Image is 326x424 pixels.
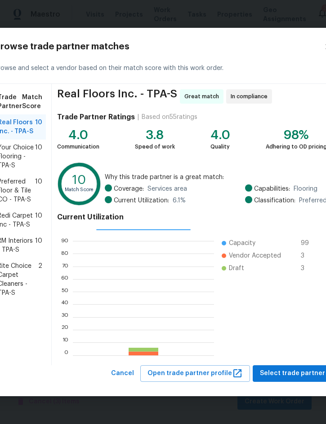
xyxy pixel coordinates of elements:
span: 10 [35,118,42,136]
span: Cancel [111,368,134,379]
span: 99 [301,239,315,248]
span: Match Score [22,93,42,111]
text: 60 [61,276,68,282]
text: 30 [61,315,68,320]
text: 0 [64,353,68,358]
h4: Trade Partner Ratings [57,113,135,122]
text: 40 [61,302,68,307]
text: Match Score [64,188,94,192]
text: 90 [61,238,68,244]
span: 6.1 % [173,196,186,205]
div: Quality [210,142,230,151]
text: 50 [61,289,68,294]
text: 10 [72,175,86,187]
text: 10 [62,340,68,345]
div: | [135,113,142,122]
text: 80 [61,251,68,256]
div: 4.0 [210,131,230,140]
text: 20 [61,327,68,332]
div: Communication [57,142,99,151]
span: Great match [184,92,223,101]
button: Cancel [107,365,138,382]
span: 2 [38,262,42,297]
span: Select trade partner [260,368,325,379]
span: 10 [35,211,42,229]
span: 10 [35,177,42,204]
span: Capabilities: [254,184,290,193]
text: 70 [62,264,68,269]
button: Open trade partner profile [140,365,250,382]
span: 10 [35,143,42,170]
span: Open trade partner profile [147,368,243,379]
div: Speed of work [135,142,175,151]
span: Services area [147,184,187,193]
span: 3 [301,251,315,260]
span: Vendor Accepted [229,251,281,260]
span: Capacity [229,239,255,248]
span: Flooring [294,184,317,193]
div: 3.8 [135,131,175,140]
div: 4.0 [57,131,99,140]
span: In compliance [231,92,271,101]
div: Based on 55 ratings [142,113,197,122]
span: Current Utilization: [114,196,169,205]
span: Draft [229,264,244,273]
span: Coverage: [114,184,144,193]
span: 3 [301,264,315,273]
span: 10 [35,236,42,254]
span: Classification: [254,196,295,205]
span: Real Floors Inc. - TPA-S [57,89,177,104]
